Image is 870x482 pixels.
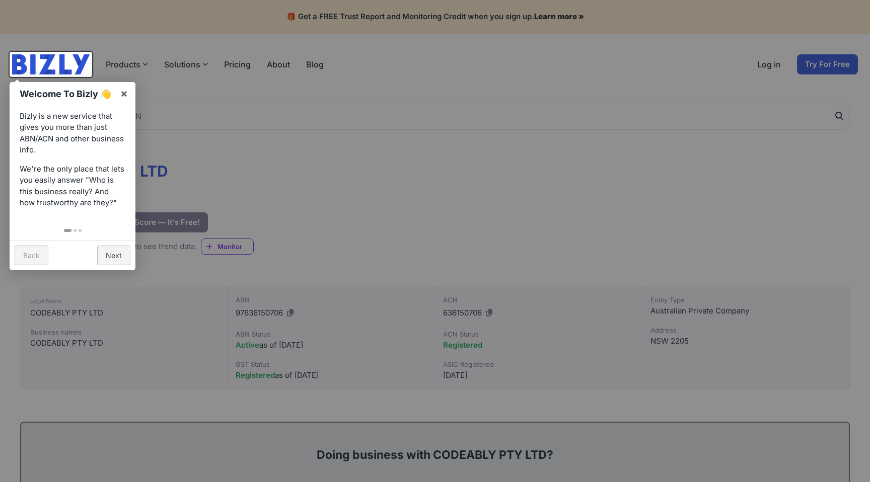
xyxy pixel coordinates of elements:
p: We're the only place that lets you easily answer "Who is this business really? And how trustworth... [20,164,125,209]
h1: Welcome To Bizly 👋 [20,87,115,101]
p: Bizly is a new service that gives you more than just ABN/ACN and other business info. [20,111,125,156]
a: Back [15,246,48,265]
a: × [113,82,135,105]
a: Next [97,246,130,265]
